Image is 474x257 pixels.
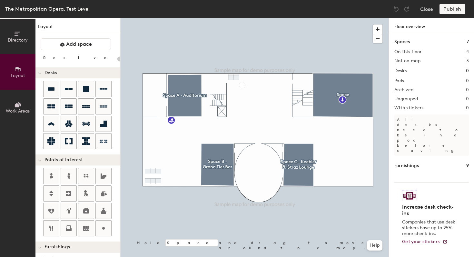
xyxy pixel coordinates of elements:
[393,6,400,12] img: Undo
[394,78,404,84] h2: Pods
[389,18,474,33] h1: Floor overview
[44,157,83,163] span: Points of Interest
[8,37,28,43] span: Directory
[5,5,90,13] div: The Metropolitan Opera, Test Level
[44,244,70,250] span: Furnishings
[394,58,420,64] h2: Not on map
[467,38,469,45] h1: 7
[394,162,419,169] h1: Furnishings
[394,114,469,156] p: All desks need to be in a pod before saving
[466,87,469,93] h2: 0
[466,105,469,111] h2: 0
[44,70,57,75] span: Desks
[394,38,410,45] h1: Spaces
[367,240,382,251] button: Help
[403,6,410,12] img: Redo
[402,190,417,201] img: Sticker logo
[11,73,25,78] span: Layout
[35,23,120,33] h1: Layout
[466,78,469,84] h2: 0
[394,87,413,93] h2: Archived
[6,108,30,114] span: Work Areas
[402,219,457,237] p: Companies that use desk stickers have up to 25% more check-ins.
[466,96,469,102] h2: 0
[41,38,111,50] button: Add space
[43,55,114,60] div: Resize
[66,41,92,47] span: Add space
[420,4,433,14] button: Close
[394,105,424,111] h2: With stickers
[466,67,469,74] h1: 0
[402,239,448,245] a: Get your stickers
[466,162,469,169] h1: 9
[466,58,469,64] h2: 3
[394,67,407,74] h1: Desks
[402,239,440,244] span: Get your stickers
[466,49,469,54] h2: 4
[394,96,418,102] h2: Ungrouped
[402,204,457,217] h4: Increase desk check-ins
[394,49,422,54] h2: On this floor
